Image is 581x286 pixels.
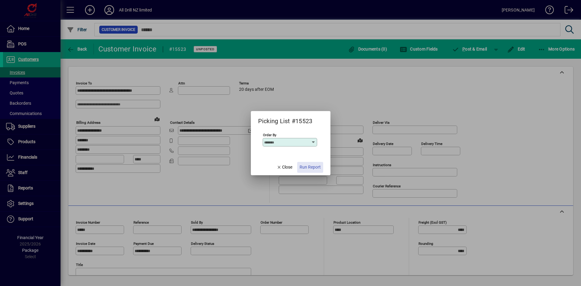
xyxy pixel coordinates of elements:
mat-label: Order By [263,133,276,137]
h2: Picking List #15523 [251,111,320,126]
button: Run Report [297,162,323,173]
span: Run Report [300,164,321,170]
button: Close [274,162,295,173]
span: Close [277,164,292,170]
